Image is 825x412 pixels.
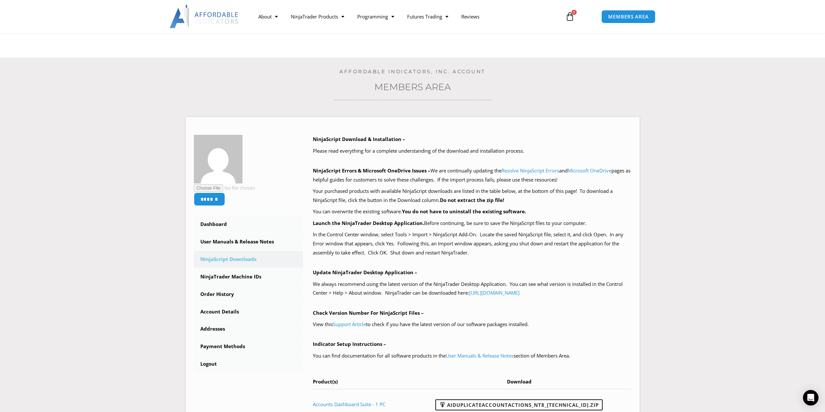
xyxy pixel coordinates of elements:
[501,167,559,174] a: Resolve NinjaScript Errors
[194,321,303,337] a: Addresses
[313,310,424,316] b: Check Version Number For NinjaScript Files –
[313,187,631,205] p: Your purchased products with available NinjaScript downloads are listed in the table below, at th...
[194,251,303,268] a: NinjaScript Downloads
[194,268,303,285] a: NinjaTrader Machine IDs
[401,9,455,24] a: Futures Trading
[313,220,424,226] b: Launch the NinjaTrader Desktop Application.
[194,216,303,372] nav: Account pages
[313,219,631,228] p: Before continuing, be sure to save the NinjaScript files to your computer.
[170,5,239,28] img: LogoAI | Affordable Indicators – NinjaTrader
[374,81,451,92] a: Members Area
[194,233,303,250] a: User Manuals & Release Notes
[507,378,532,385] span: Download
[313,378,338,385] span: Product(s)
[194,303,303,320] a: Account Details
[402,208,526,215] b: You do not have to uninstall the existing software.
[313,269,417,276] b: Update NinjaTrader Desktop Application –
[313,230,631,257] p: In the Control Center window, select Tools > Import > NinjaScript Add-On. Locate the saved NinjaS...
[313,341,386,347] b: Indicator Setup Instructions –
[455,9,486,24] a: Reviews
[572,10,577,15] span: 0
[803,390,819,406] div: Open Intercom Messenger
[313,167,430,174] b: NinjaScript Errors & Microsoft OneDrive Issues –
[194,135,242,183] img: 2f467c3c0518cea68dcdb61cd31124b509ed4ca88e191e53e6ed632b2d05cb68
[313,351,631,360] p: You can find documentation for all software products in the section of Members Area.
[435,399,603,410] a: AIDuplicateAccountActions_NT8_[TECHNICAL_ID].zip
[313,207,631,216] p: You can overwrite the existing software.
[313,136,405,142] b: NinjaScript Download & Installation –
[194,286,303,303] a: Order History
[469,289,520,296] a: [URL][DOMAIN_NAME]
[556,7,584,26] a: 0
[440,197,504,203] b: Do not extract the zip file!
[446,352,513,359] a: User Manuals & Release Notes
[194,338,303,355] a: Payment Methods
[351,9,401,24] a: Programming
[333,321,366,327] a: Support Article
[252,9,558,24] nav: Menu
[313,166,631,184] p: We are continually updating the and pages as helpful guides for customers to solve these challeng...
[313,320,631,329] p: View this to check if you have the latest version of our software packages installed.
[568,167,611,174] a: Microsoft OneDrive
[313,147,631,156] p: Please read everything for a complete understanding of the download and installation process.
[608,14,649,19] span: MEMBERS AREA
[194,216,303,233] a: Dashboard
[313,401,385,407] a: Accounts Dashboard Suite - 1 PC
[194,356,303,372] a: Logout
[284,9,351,24] a: NinjaTrader Products
[339,68,486,75] a: Affordable Indicators, Inc. Account
[313,280,631,298] p: We always recommend using the latest version of the NinjaTrader Desktop Application. You can see ...
[252,9,284,24] a: About
[601,10,655,23] a: MEMBERS AREA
